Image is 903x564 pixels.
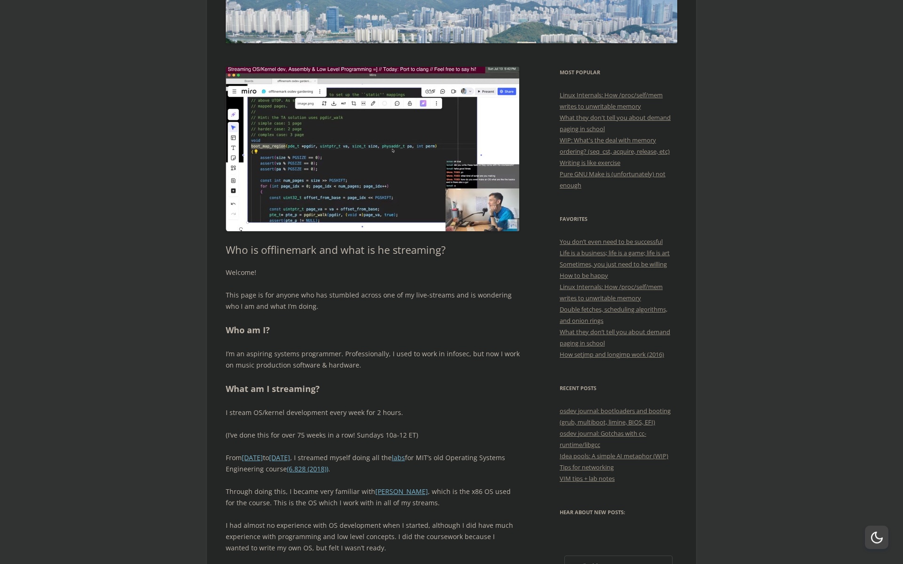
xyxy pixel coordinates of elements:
a: [PERSON_NAME] [375,487,428,496]
a: [DATE] [269,453,290,462]
a: Sometimes, you just need to be willing [560,260,667,268]
a: Linux Internals: How /proc/self/mem writes to unwritable memory [560,282,663,302]
p: This page is for anyone who has stumbled across one of my live-streams and is wondering who I am ... [226,290,520,312]
h3: Hear about new posts: [560,507,677,518]
a: VIM tips + lab notes [560,474,615,483]
a: labs [392,453,405,462]
a: (6.828 (2018)) [287,464,328,473]
a: Idea pools: A simple AI metaphor (WIP) [560,452,668,460]
a: How setjmp and longjmp work (2016) [560,350,664,359]
a: Life is a business; life is a game; life is art [560,249,670,257]
a: Pure GNU Make is (unfortunately) not enough [560,170,665,189]
a: Double fetches, scheduling algorithms, and onion rings [560,305,667,325]
a: What they don’t tell you about demand paging in school [560,328,670,347]
h2: What am I streaming? [226,382,520,396]
p: From to , I streamed myself doing all the for MIT’s old Operating Systems Engineering course . [226,452,520,475]
a: Linux Internals: How /proc/self/mem writes to unwritable memory [560,91,663,110]
a: You don’t even need to be successful [560,237,663,246]
a: How to be happy [560,271,608,280]
p: I had almost no experience with OS development when I started, although I did have much experienc... [226,520,520,554]
a: [DATE] [242,453,263,462]
h3: Recent Posts [560,383,677,394]
h1: Who is offlinemark and what is he streaming? [226,243,520,256]
h3: Favorites [560,213,677,225]
p: (I’ve done this for over 75 weeks in a row! Sundays 10a-12 ET) [226,430,520,441]
p: Through doing this, I became very familiar with , which is the x86 OS used for the course. This i... [226,486,520,509]
p: Welcome! [226,267,520,278]
a: WIP: What's the deal with memory ordering? (seq_cst, acquire, release, etc) [560,136,670,156]
a: Tips for networking [560,463,614,471]
h2: Who am I? [226,323,520,337]
p: I stream OS/kernel development every week for 2 hours. [226,407,520,418]
h3: Most Popular [560,67,677,78]
p: I’m an aspiring systems programmer. Professionally, I used to work in infosec, but now I work on ... [226,348,520,371]
a: What they don't tell you about demand paging in school [560,113,671,133]
a: osdev journal: bootloaders and booting (grub, multiboot, limine, BIOS, EFI) [560,407,671,426]
a: Writing is like exercise [560,158,620,167]
a: osdev journal: Gotchas with cc-runtime/libgcc [560,429,646,449]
